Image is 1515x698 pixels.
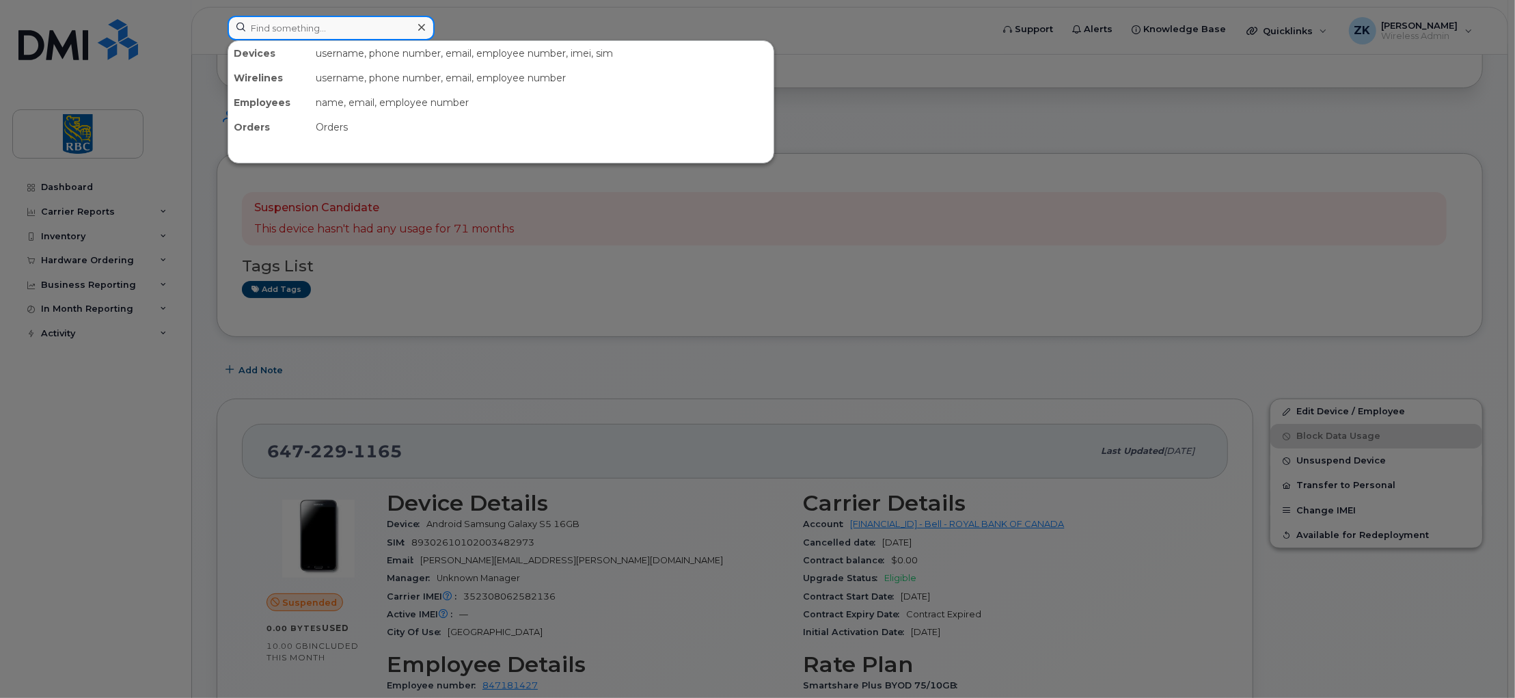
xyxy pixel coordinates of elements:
div: Orders [228,115,310,139]
div: Employees [228,90,310,115]
div: name, email, employee number [310,90,774,115]
div: username, phone number, email, employee number [310,66,774,90]
div: Devices [228,41,310,66]
div: Orders [310,115,774,139]
div: Wirelines [228,66,310,90]
div: username, phone number, email, employee number, imei, sim [310,41,774,66]
input: Find something... [228,16,435,40]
